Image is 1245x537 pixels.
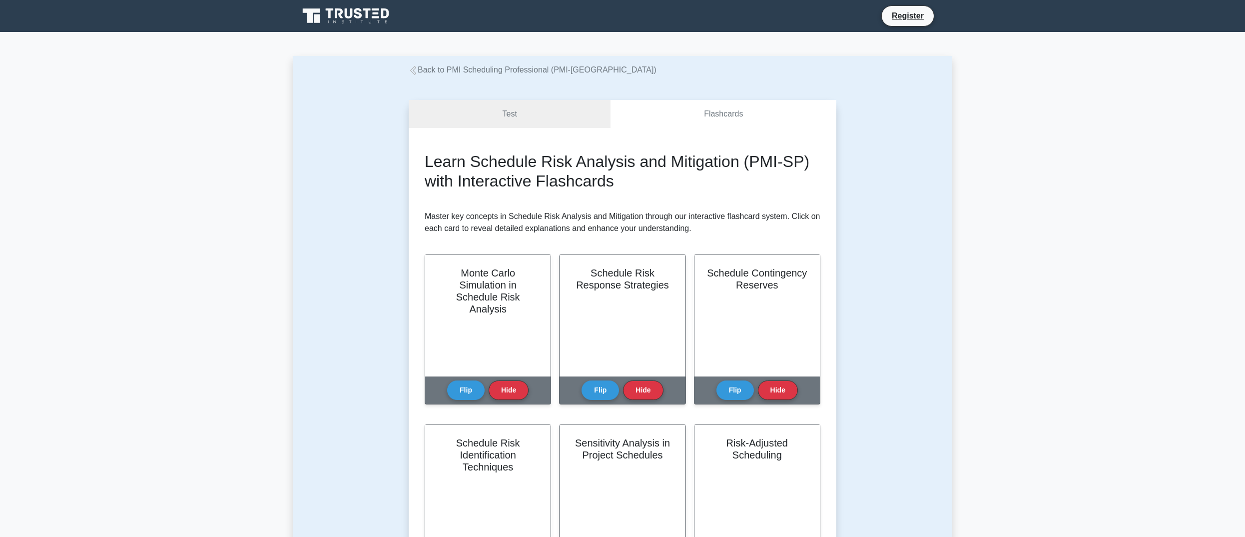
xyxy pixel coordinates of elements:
[409,65,656,74] a: Back to PMI Scheduling Professional (PMI-[GEOGRAPHIC_DATA])
[582,380,619,400] button: Flip
[437,267,539,315] h2: Monte Carlo Simulation in Schedule Risk Analysis
[572,437,673,461] h2: Sensitivity Analysis in Project Schedules
[706,267,808,291] h2: Schedule Contingency Reserves
[409,100,611,128] a: Test
[425,152,820,190] h2: Learn Schedule Risk Analysis and Mitigation (PMI-SP) with Interactive Flashcards
[447,380,485,400] button: Flip
[437,437,539,473] h2: Schedule Risk Identification Techniques
[758,380,798,400] button: Hide
[572,267,673,291] h2: Schedule Risk Response Strategies
[716,380,754,400] button: Flip
[706,437,808,461] h2: Risk-Adjusted Scheduling
[623,380,663,400] button: Hide
[425,210,820,234] p: Master key concepts in Schedule Risk Analysis and Mitigation through our interactive flashcard sy...
[886,9,930,22] a: Register
[611,100,836,128] a: Flashcards
[489,380,529,400] button: Hide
